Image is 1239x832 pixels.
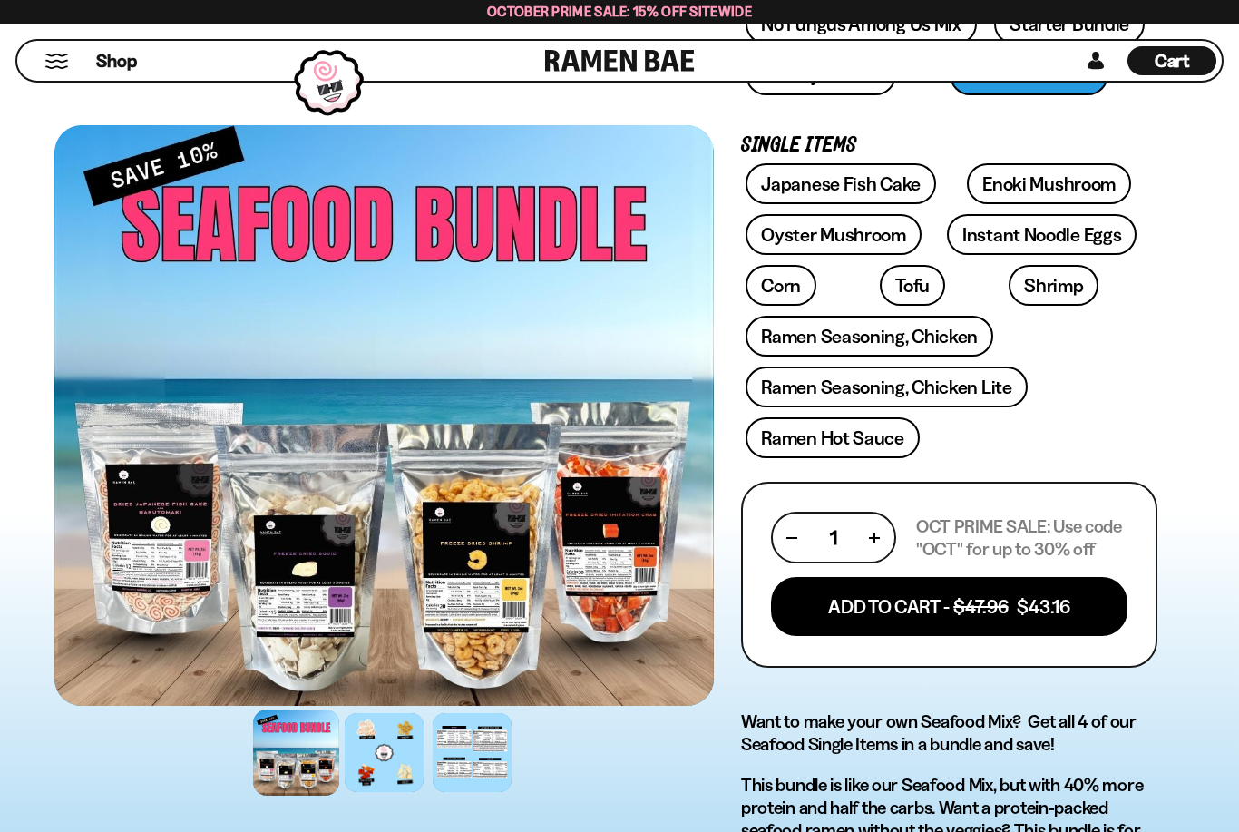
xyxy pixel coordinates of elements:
a: Enoki Mushroom [967,163,1131,204]
div: Cart [1127,41,1216,81]
a: Ramen Seasoning, Chicken Lite [746,367,1027,407]
span: 1 [830,526,837,549]
button: Add To Cart - $47.96 $43.16 [771,577,1127,636]
span: Shop [96,49,137,73]
span: October Prime Sale: 15% off Sitewide [487,3,752,20]
a: Shop [96,46,137,75]
a: Japanese Fish Cake [746,163,936,204]
a: Ramen Hot Sauce [746,417,920,458]
p: Single Items [741,137,1157,154]
h3: Want to make your own Seafood Mix? Get all 4 of our Seafood Single Items in a bundle and save! [741,710,1157,756]
p: OCT PRIME SALE: Use code "OCT" for up to 30% off [916,515,1127,561]
a: Corn [746,265,816,306]
a: Instant Noodle Eggs [947,214,1137,255]
span: Cart [1155,50,1190,72]
a: Shrimp [1009,265,1098,306]
a: Ramen Seasoning, Chicken [746,316,993,357]
a: Tofu [880,265,945,306]
a: Oyster Mushroom [746,214,922,255]
button: Mobile Menu Trigger [44,54,69,69]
